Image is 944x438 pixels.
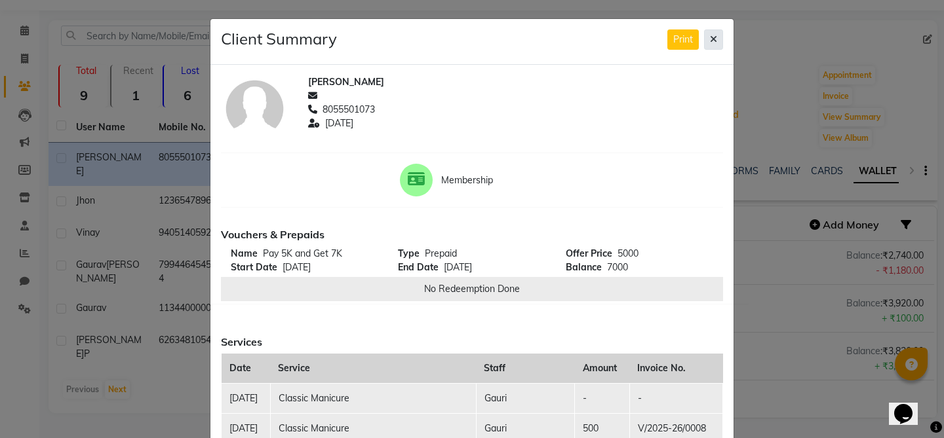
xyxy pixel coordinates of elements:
span: [DATE] [283,261,311,273]
td: Gauri [476,383,575,413]
iframe: chat widget [889,386,931,425]
span: Name [231,247,258,261]
span: 7000 [607,261,628,273]
h6: Vouchers & Prepaids [221,228,723,241]
th: Amount [575,354,630,384]
span: Pay 5K and Get 7K [263,247,342,259]
th: Staff [476,354,575,384]
th: Service [270,354,476,384]
span: Membership [441,173,544,187]
span: Prepaid [425,247,457,259]
span: End Date [398,261,439,274]
h6: Services [221,336,723,348]
th: Invoice No. [629,354,722,384]
td: [DATE] [222,383,271,413]
span: Balance [566,261,602,274]
td: - [575,383,630,413]
span: [PERSON_NAME] [308,75,384,89]
span: Type [398,247,420,261]
span: Start Date [231,261,277,274]
h4: Client Summary [221,29,337,48]
button: Print [667,29,699,50]
span: 5000 [618,247,639,259]
td: - [629,383,722,413]
span: [DATE] [325,117,353,130]
span: [DATE] [444,261,472,273]
th: Date [222,354,271,384]
span: No Redeemption Done [221,277,723,301]
span: Offer Price [566,247,612,261]
span: 8055501073 [323,103,375,117]
td: Classic Manicure [270,383,476,413]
